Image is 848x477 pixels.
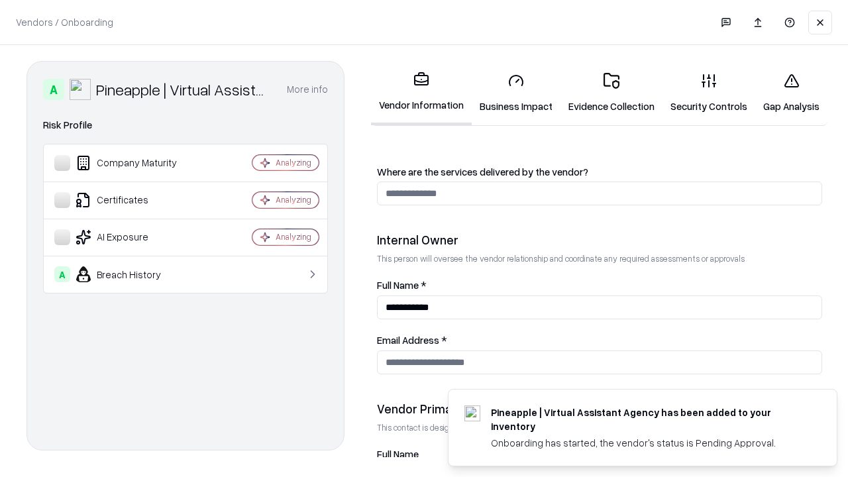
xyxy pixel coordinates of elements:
div: Vendor Primary Contact [377,401,822,417]
div: Analyzing [276,231,311,242]
div: Pineapple | Virtual Assistant Agency [96,79,271,100]
div: Analyzing [276,157,311,168]
p: This person will oversee the vendor relationship and coordinate any required assessments or appro... [377,253,822,264]
div: AI Exposure [54,229,213,245]
p: Vendors / Onboarding [16,15,113,29]
div: Analyzing [276,194,311,205]
button: More info [287,78,328,101]
a: Business Impact [472,62,560,124]
a: Gap Analysis [755,62,827,124]
label: Where are the services delivered by the vendor? [377,167,822,177]
img: Pineapple | Virtual Assistant Agency [70,79,91,100]
div: Internal Owner [377,232,822,248]
div: Risk Profile [43,117,328,133]
div: Pineapple | Virtual Assistant Agency has been added to your inventory [491,405,805,433]
a: Evidence Collection [560,62,662,124]
label: Email Address * [377,335,822,345]
div: Certificates [54,192,213,208]
div: Onboarding has started, the vendor's status is Pending Approval. [491,436,805,450]
a: Vendor Information [371,61,472,125]
img: trypineapple.com [464,405,480,421]
div: A [43,79,64,100]
p: This contact is designated to receive the assessment request from Shift [377,422,822,433]
div: A [54,266,70,282]
a: Security Controls [662,62,755,124]
div: Company Maturity [54,155,213,171]
div: Breach History [54,266,213,282]
label: Full Name [377,449,822,459]
label: Full Name * [377,280,822,290]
